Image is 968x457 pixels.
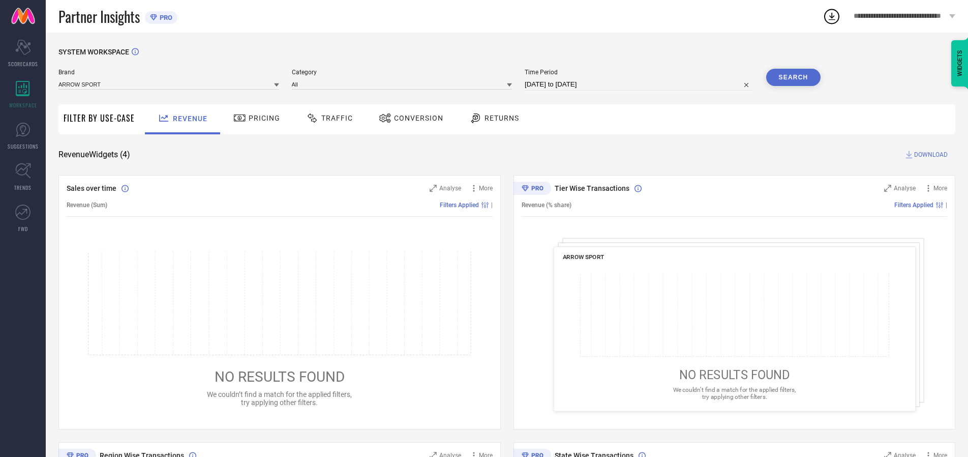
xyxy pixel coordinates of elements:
span: We couldn’t find a match for the applied filters, try applying other filters. [673,386,796,400]
span: Filter By Use-Case [64,112,135,124]
span: SUGGESTIONS [8,142,39,150]
span: NO RESULTS FOUND [679,368,790,382]
span: Revenue (Sum) [67,202,107,209]
span: More [479,185,493,192]
span: Returns [485,114,519,122]
span: SYSTEM WORKSPACE [58,48,129,56]
span: | [946,202,947,209]
span: Analyse [439,185,461,192]
input: Select time period [525,78,753,91]
span: DOWNLOAD [914,150,948,160]
span: Analyse [894,185,916,192]
span: PRO [157,14,172,21]
span: ARROW SPORT [562,253,604,261]
span: Filters Applied [440,202,479,209]
span: Traffic [321,114,353,122]
span: Revenue [173,115,207,123]
span: Sales over time [67,184,116,192]
span: Revenue (% share) [522,202,571,209]
span: NO RESULTS FOUND [215,368,345,385]
span: Category [292,69,512,76]
span: | [491,202,493,209]
svg: Zoom [884,185,891,192]
span: Brand [58,69,279,76]
span: Tier Wise Transactions [555,184,629,192]
span: Filters Applied [894,202,933,209]
div: Premium [513,182,551,197]
div: Open download list [823,7,841,25]
button: Search [766,69,821,86]
span: Time Period [525,69,753,76]
svg: Zoom [430,185,437,192]
span: We couldn’t find a match for the applied filters, try applying other filters. [207,390,352,407]
span: WORKSPACE [9,101,37,109]
span: SCORECARDS [8,60,38,68]
span: FWD [18,225,28,233]
span: Revenue Widgets ( 4 ) [58,150,130,160]
span: More [933,185,947,192]
span: Conversion [394,114,443,122]
span: Partner Insights [58,6,140,27]
span: Pricing [249,114,280,122]
span: TRENDS [14,184,32,191]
